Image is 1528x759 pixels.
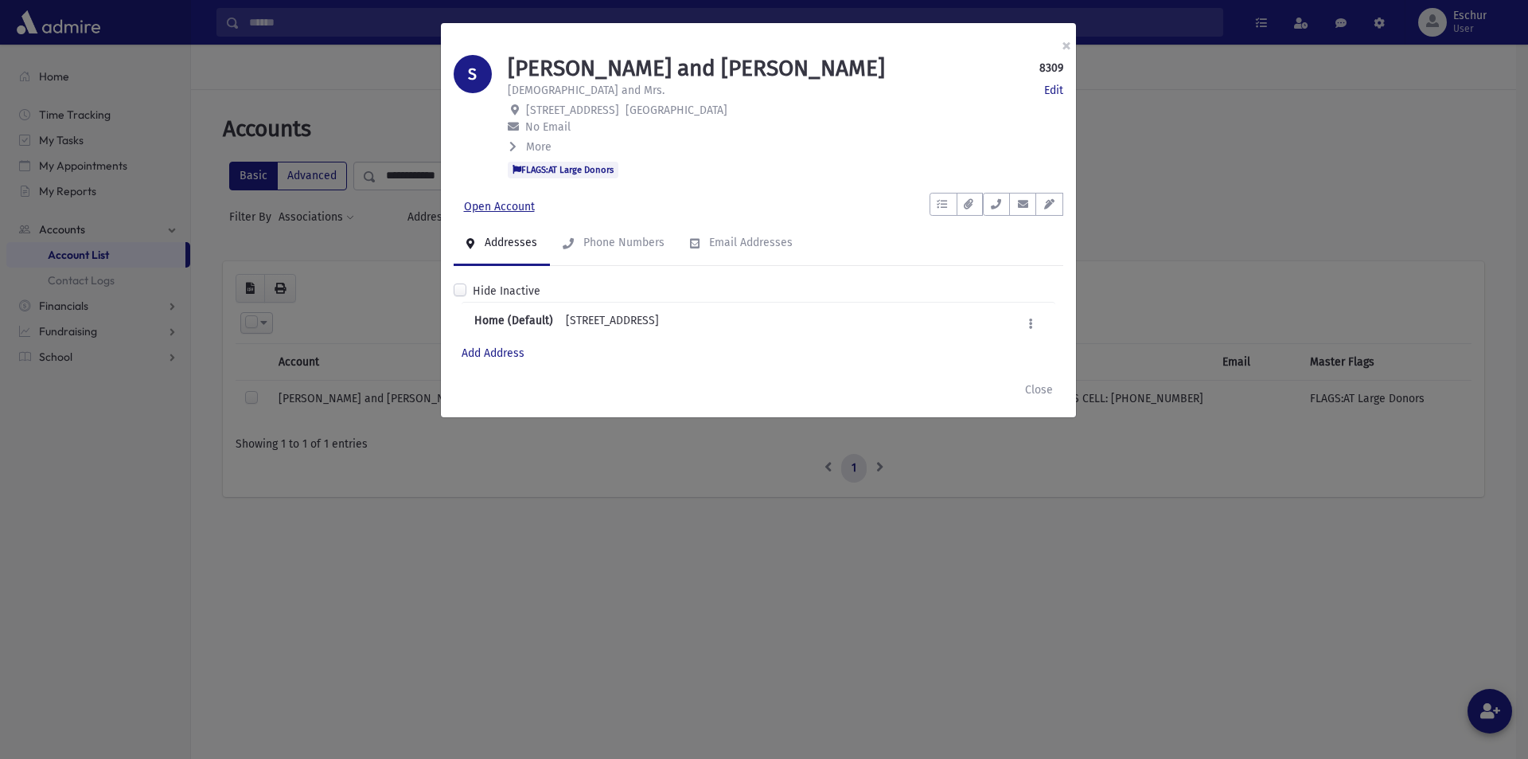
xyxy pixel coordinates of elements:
[454,193,545,221] a: Open Account
[508,139,553,155] button: More
[508,55,885,82] h1: [PERSON_NAME] and [PERSON_NAME]
[526,104,619,117] span: [STREET_ADDRESS]
[454,221,550,266] a: Addresses
[566,312,659,335] div: [STREET_ADDRESS]
[525,120,571,134] span: No Email
[580,236,665,249] div: Phone Numbers
[526,140,552,154] span: More
[462,346,524,360] a: Add Address
[626,104,727,117] span: [GEOGRAPHIC_DATA]
[1015,376,1063,405] button: Close
[481,236,537,249] div: Addresses
[508,162,618,178] span: FLAGS:AT Large Donors
[1039,60,1063,76] strong: 8309
[454,55,492,93] div: S
[474,312,553,335] b: Home (Default)
[508,82,665,99] p: [DEMOGRAPHIC_DATA] and Mrs.
[1044,82,1063,99] a: Edit
[1049,23,1084,68] button: ×
[677,221,805,266] a: Email Addresses
[550,221,677,266] a: Phone Numbers
[473,283,540,299] label: Hide Inactive
[706,236,793,249] div: Email Addresses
